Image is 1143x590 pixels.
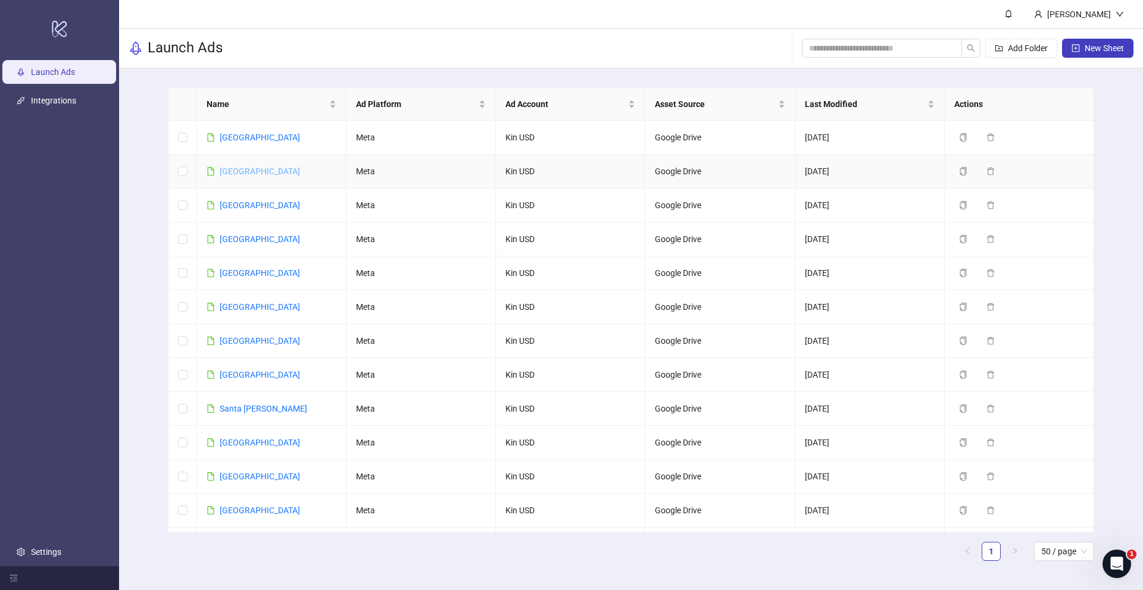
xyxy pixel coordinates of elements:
td: Meta [346,290,496,324]
td: [DATE] [795,121,945,155]
td: Kin USD [496,155,645,189]
a: 1 [982,542,1000,560]
td: [DATE] [795,189,945,222]
span: file [207,167,215,175]
a: [GEOGRAPHIC_DATA] [220,506,300,515]
span: copy [959,371,967,379]
span: left [964,547,971,554]
td: Meta [346,155,496,189]
td: Kin USD [496,324,645,358]
td: Meta [346,358,496,392]
a: Settings [31,547,61,557]
td: Meta [346,189,496,222]
span: copy [959,337,967,345]
td: [DATE] [795,460,945,494]
td: [DATE] [795,222,945,256]
td: Meta [346,324,496,358]
td: Meta [346,256,496,290]
div: Report a Bug [24,233,199,245]
td: Google Drive [645,358,795,392]
span: Add Folder [1008,43,1048,53]
td: Meta [346,494,496,528]
span: Ad Platform [356,98,476,111]
span: delete [986,303,995,311]
th: Name [197,88,346,121]
span: file [207,472,215,481]
td: Kin USD [496,392,645,426]
span: folder-add [995,44,1003,52]
span: copy [959,438,967,447]
td: Kin USD [496,528,645,561]
td: Meta [346,121,496,155]
td: Google Drive [645,121,795,155]
a: [GEOGRAPHIC_DATA] [220,268,300,278]
span: 50 / page [1041,542,1087,560]
a: Documentation [17,167,221,189]
span: 1 [1127,550,1136,559]
p: Hi [PERSON_NAME] [24,84,214,105]
th: Actions [945,88,1094,121]
td: Kin USD [496,121,645,155]
td: Google Drive [645,290,795,324]
span: delete [986,371,995,379]
span: delete [986,269,995,277]
td: Google Drive [645,494,795,528]
div: Documentation [24,172,199,184]
span: Home [46,401,73,409]
li: Next Page [1005,542,1025,561]
td: [DATE] [795,290,945,324]
th: Asset Source [645,88,795,121]
td: Google Drive [645,460,795,494]
span: Ad Account [505,98,626,111]
span: copy [959,133,967,142]
span: delete [986,235,995,243]
button: right [1005,542,1025,561]
span: New Sheet [1085,43,1124,53]
a: [GEOGRAPHIC_DATA] [220,200,300,210]
button: Messages [119,371,238,419]
span: delete [986,133,995,142]
span: menu-fold [10,574,18,582]
td: Google Drive [645,528,795,561]
td: Meta [346,222,496,256]
span: file [207,201,215,209]
span: copy [959,303,967,311]
div: Report a Bug [17,228,221,250]
a: Santa [PERSON_NAME] [220,404,307,413]
a: [GEOGRAPHIC_DATA] [220,438,300,447]
span: file [207,269,215,277]
span: file [207,133,215,142]
span: down [1116,10,1124,18]
td: Google Drive [645,256,795,290]
iframe: Intercom live chat [1103,550,1131,578]
td: [DATE] [795,358,945,392]
td: [DATE] [795,528,945,561]
td: [DATE] [795,426,945,460]
span: file [207,404,215,413]
a: [GEOGRAPHIC_DATA] [220,370,300,379]
span: Asset Source [655,98,775,111]
a: [GEOGRAPHIC_DATA] [220,336,300,346]
span: delete [986,404,995,413]
td: Kin USD [496,460,645,494]
td: Google Drive [645,189,795,222]
td: [DATE] [795,494,945,528]
span: bell [1004,10,1013,18]
li: Previous Page [958,542,977,561]
td: Meta [346,460,496,494]
span: Last Modified [805,98,925,111]
span: right [1011,547,1019,554]
span: delete [986,201,995,209]
span: copy [959,404,967,413]
td: [DATE] [795,392,945,426]
button: left [958,542,977,561]
td: [DATE] [795,324,945,358]
a: Integrations [31,96,76,105]
span: copy [959,506,967,514]
div: Create a ticket [24,211,214,223]
span: delete [986,167,995,175]
a: [GEOGRAPHIC_DATA] [220,234,300,244]
li: 1 [982,542,1001,561]
span: file [207,506,215,514]
div: Page Size [1034,542,1094,561]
